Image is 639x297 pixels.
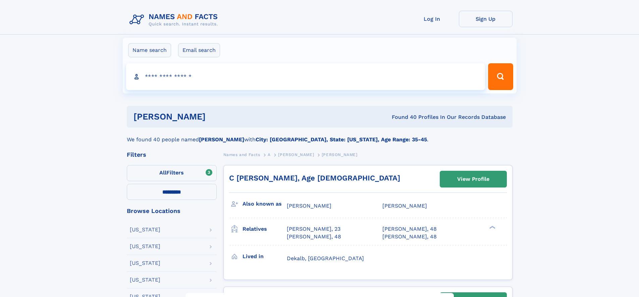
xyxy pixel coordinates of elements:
[243,223,287,235] h3: Relatives
[178,43,220,57] label: Email search
[127,152,217,158] div: Filters
[126,63,485,90] input: search input
[268,150,271,159] a: A
[287,225,340,233] a: [PERSON_NAME], 23
[278,150,314,159] a: [PERSON_NAME]
[243,251,287,262] h3: Lived in
[130,261,160,266] div: [US_STATE]
[322,152,358,157] span: [PERSON_NAME]
[128,43,171,57] label: Name search
[457,171,489,187] div: View Profile
[382,225,437,233] a: [PERSON_NAME], 48
[199,136,244,143] b: [PERSON_NAME]
[278,152,314,157] span: [PERSON_NAME]
[488,225,496,230] div: ❯
[243,198,287,210] h3: Also known as
[127,165,217,181] label: Filters
[459,11,513,27] a: Sign Up
[405,11,459,27] a: Log In
[130,227,160,232] div: [US_STATE]
[256,136,427,143] b: City: [GEOGRAPHIC_DATA], State: [US_STATE], Age Range: 35-45
[229,174,400,182] a: C [PERSON_NAME], Age [DEMOGRAPHIC_DATA]
[382,203,427,209] span: [PERSON_NAME]
[287,233,341,240] a: [PERSON_NAME], 48
[127,11,223,29] img: Logo Names and Facts
[159,169,166,176] span: All
[287,203,331,209] span: [PERSON_NAME]
[130,244,160,249] div: [US_STATE]
[488,63,513,90] button: Search Button
[268,152,271,157] span: A
[440,171,507,187] a: View Profile
[299,114,506,121] div: Found 40 Profiles In Our Records Database
[127,208,217,214] div: Browse Locations
[127,128,513,144] div: We found 40 people named with .
[287,255,364,262] span: Dekalb, [GEOGRAPHIC_DATA]
[134,113,299,121] h1: [PERSON_NAME]
[223,150,260,159] a: Names and Facts
[130,277,160,283] div: [US_STATE]
[382,233,437,240] a: [PERSON_NAME], 48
